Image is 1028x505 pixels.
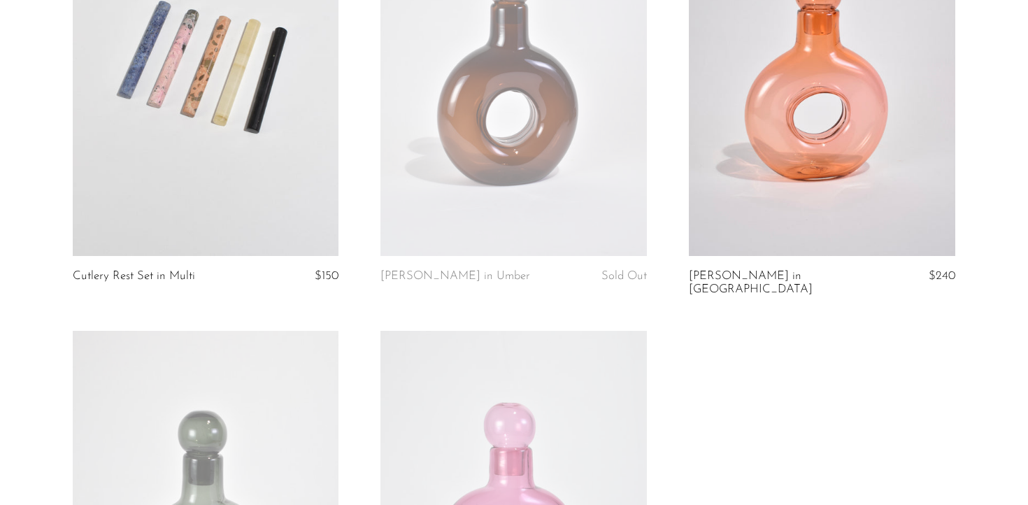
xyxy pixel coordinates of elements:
a: [PERSON_NAME] in [GEOGRAPHIC_DATA] [689,270,867,296]
a: Cutlery Rest Set in Multi [73,270,195,283]
a: [PERSON_NAME] in Umber [380,270,530,283]
span: Sold Out [601,270,647,282]
span: $240 [929,270,955,282]
span: $150 [315,270,338,282]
